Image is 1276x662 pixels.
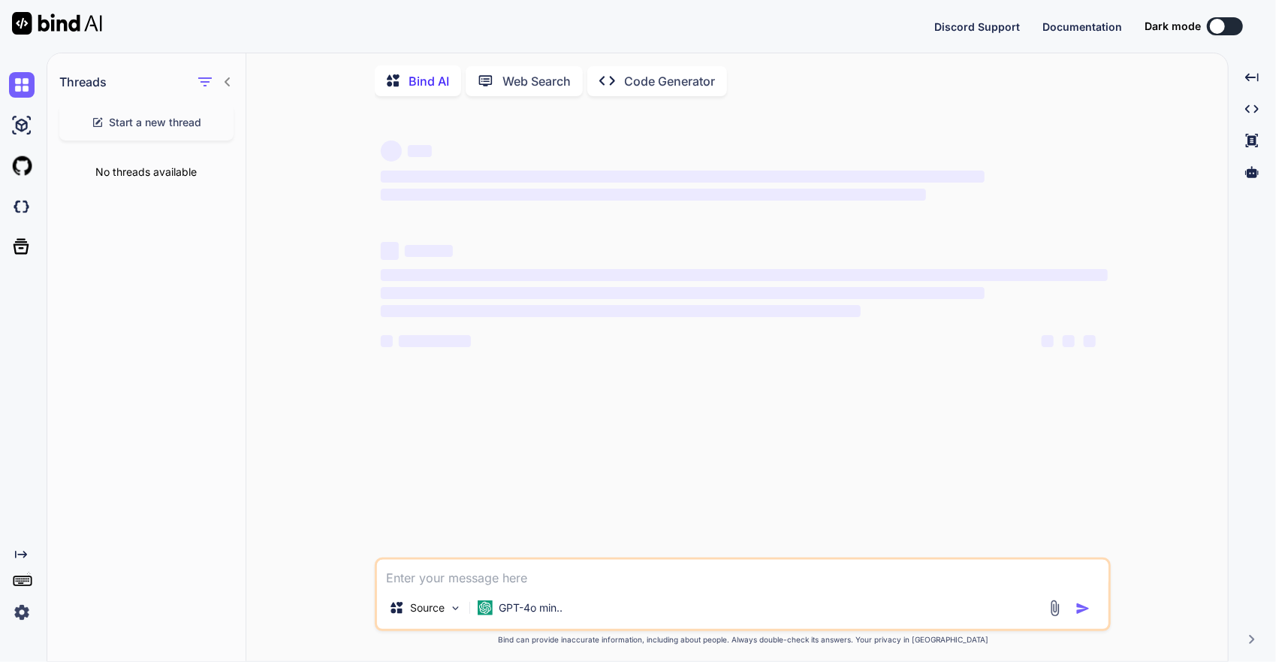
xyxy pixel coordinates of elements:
[381,287,984,299] span: ‌
[9,153,35,179] img: githubLight
[1075,601,1090,616] img: icon
[59,73,107,91] h1: Threads
[405,245,453,257] span: ‌
[110,115,202,130] span: Start a new thread
[381,335,393,347] span: ‌
[1084,335,1096,347] span: ‌
[375,634,1111,645] p: Bind can provide inaccurate information, including about people. Always double-check its answers....
[408,145,432,157] span: ‌
[381,141,402,162] span: ‌
[9,72,35,98] img: chat
[1063,335,1075,347] span: ‌
[47,153,246,192] div: No threads available
[399,335,471,347] span: ‌
[1042,335,1054,347] span: ‌
[934,20,1020,33] span: Discord Support
[381,242,399,260] span: ‌
[9,113,35,138] img: ai-studio
[502,72,571,90] p: Web Search
[478,600,493,615] img: GPT-4o mini
[409,72,449,90] p: Bind AI
[1042,19,1122,35] button: Documentation
[381,189,926,201] span: ‌
[934,19,1020,35] button: Discord Support
[1042,20,1122,33] span: Documentation
[381,269,1108,281] span: ‌
[449,602,462,615] img: Pick Models
[381,171,984,183] span: ‌
[499,600,563,615] p: GPT-4o min..
[381,305,861,317] span: ‌
[1145,19,1201,34] span: Dark mode
[12,12,102,35] img: Bind AI
[624,72,715,90] p: Code Generator
[9,194,35,219] img: darkCloudIdeIcon
[1046,600,1063,617] img: attachment
[9,600,35,625] img: settings
[410,600,445,615] p: Source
